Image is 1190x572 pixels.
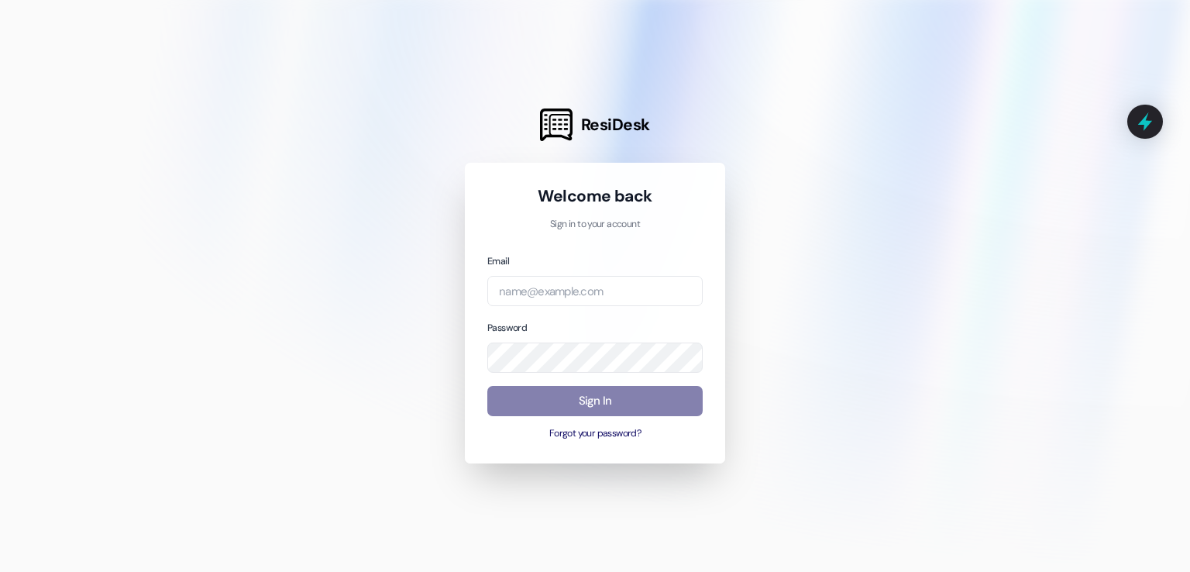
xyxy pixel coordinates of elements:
h1: Welcome back [487,185,703,207]
label: Email [487,255,509,267]
button: Forgot your password? [487,427,703,441]
label: Password [487,322,527,334]
input: name@example.com [487,276,703,306]
button: Sign In [487,386,703,416]
img: ResiDesk Logo [540,109,573,141]
p: Sign in to your account [487,218,703,232]
span: ResiDesk [581,114,650,136]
